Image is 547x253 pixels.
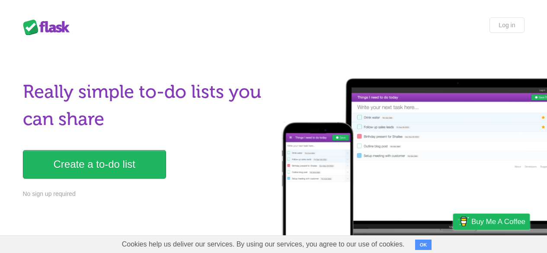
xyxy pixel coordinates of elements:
[489,17,524,33] a: Log in
[23,78,269,133] h1: Really simple to-do lists you can share
[471,214,525,229] span: Buy me a coffee
[23,19,75,35] div: Flask Lists
[415,240,432,250] button: OK
[457,214,469,229] img: Buy me a coffee
[453,214,530,230] a: Buy me a coffee
[23,189,269,199] p: No sign up required
[113,236,413,253] span: Cookies help us deliver our services. By using our services, you agree to our use of cookies.
[23,150,166,179] a: Create a to-do list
